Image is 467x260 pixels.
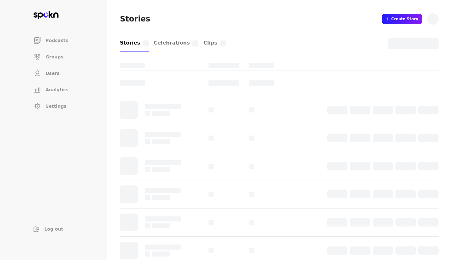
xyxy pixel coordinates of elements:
span: Analytics [46,87,68,93]
a: Clips0 [203,35,226,51]
a: Analytics [28,82,94,97]
a: Stories0 [120,35,149,51]
a: Podcasts [28,33,94,48]
span: Groups [46,54,63,60]
span: Podcasts [46,37,68,44]
span: 0 [143,40,149,46]
span: Log out [44,226,63,232]
span: Clips [203,40,217,46]
span: Stories [120,40,140,46]
a: Create Story [382,14,422,24]
span: Celebrations [154,40,190,46]
span: 0 [192,40,198,46]
span: Users [46,70,59,76]
button: Log out [28,223,94,235]
a: Settings [28,99,94,114]
a: Celebrations0 [154,35,198,51]
span: 0 [220,40,226,46]
span: Settings [46,103,66,109]
a: Groups [28,49,94,64]
a: Users [28,66,94,81]
h1: Stories [120,14,150,24]
span: Create Story [391,16,418,21]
